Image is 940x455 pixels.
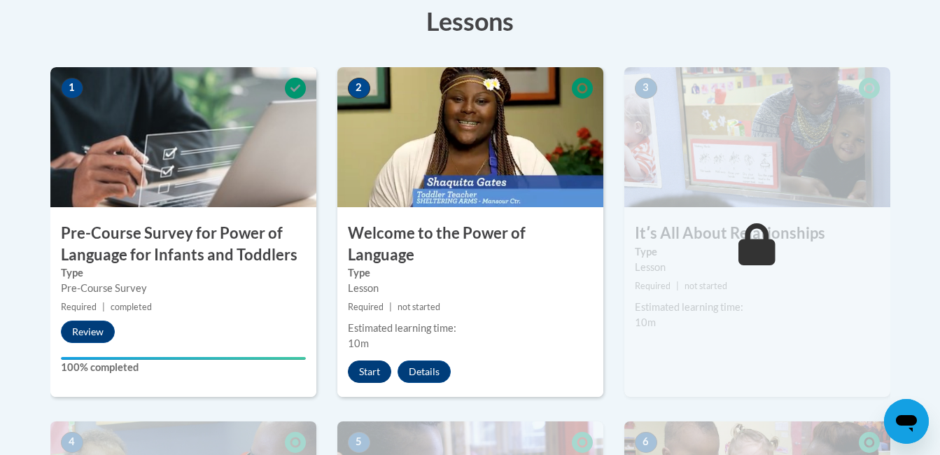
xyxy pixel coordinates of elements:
label: Type [348,265,593,281]
span: | [389,302,392,312]
h3: Pre-Course Survey for Power of Language for Infants and Toddlers [50,223,316,266]
span: not started [398,302,440,312]
h3: Lessons [50,3,890,38]
span: 5 [348,432,370,453]
span: 4 [61,432,83,453]
span: 1 [61,78,83,99]
div: Estimated learning time: [348,321,593,336]
span: 3 [635,78,657,99]
span: | [676,281,679,291]
div: Lesson [635,260,880,275]
label: Type [61,265,306,281]
button: Details [398,360,451,383]
div: Lesson [348,281,593,296]
span: 6 [635,432,657,453]
iframe: Button to launch messaging window [884,399,929,444]
div: Your progress [61,357,306,360]
button: Review [61,321,115,343]
span: 10m [348,337,369,349]
div: Estimated learning time: [635,300,880,315]
span: | [102,302,105,312]
span: not started [685,281,727,291]
label: Type [635,244,880,260]
img: Course Image [624,67,890,207]
h3: Itʹs All About Relationships [624,223,890,244]
span: completed [111,302,152,312]
span: Required [348,302,384,312]
span: Required [635,281,671,291]
span: 10m [635,316,656,328]
label: 100% completed [61,360,306,375]
span: 2 [348,78,370,99]
span: Required [61,302,97,312]
img: Course Image [50,67,316,207]
h3: Welcome to the Power of Language [337,223,603,266]
img: Course Image [337,67,603,207]
div: Pre-Course Survey [61,281,306,296]
button: Start [348,360,391,383]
